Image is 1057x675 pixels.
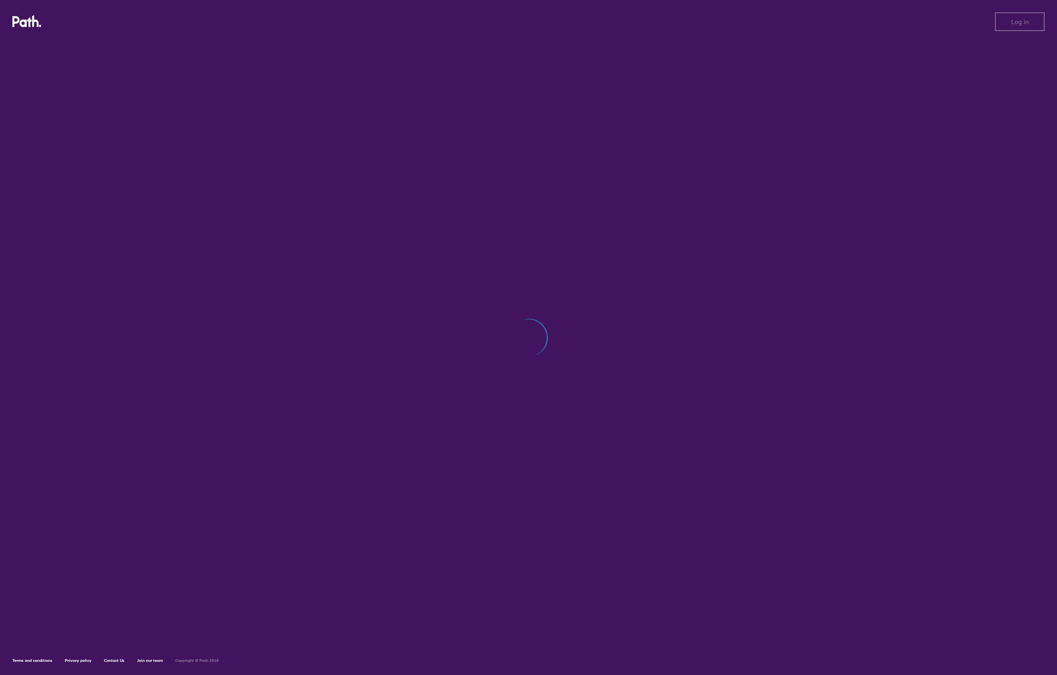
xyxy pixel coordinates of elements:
a: Join our team [137,658,163,663]
button: Log in [995,12,1045,31]
a: Privacy policy [65,658,92,663]
a: Terms and conditions [12,658,52,663]
a: Contact Us [104,658,125,663]
span: Log in [1011,18,1029,25]
h6: Copyright © Path 2018 [175,658,219,663]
